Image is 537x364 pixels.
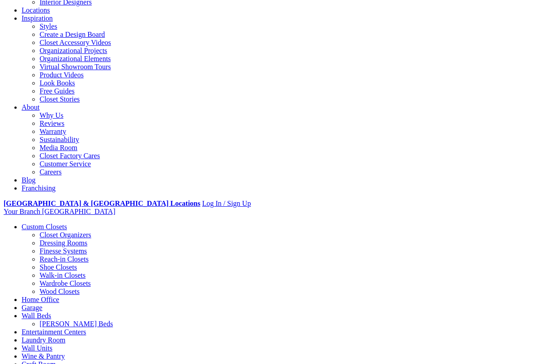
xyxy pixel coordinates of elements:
a: Wall Beds [22,312,51,320]
a: Styles [40,22,57,30]
a: Wood Closets [40,288,80,295]
a: Look Books [40,79,75,87]
a: Laundry Room [22,336,65,344]
a: Shoe Closets [40,263,77,271]
a: Media Room [40,144,77,151]
a: Franchising [22,184,56,192]
a: Closet Stories [40,95,80,103]
a: Blog [22,176,36,184]
a: [GEOGRAPHIC_DATA] & [GEOGRAPHIC_DATA] Locations [4,200,200,207]
a: Create a Design Board [40,31,105,38]
a: Log In / Sign Up [202,200,251,207]
a: Entertainment Centers [22,328,86,336]
a: Inspiration [22,14,53,22]
a: [PERSON_NAME] Beds [40,320,113,328]
span: [GEOGRAPHIC_DATA] [42,208,115,215]
a: Careers [40,168,62,176]
a: Reach-in Closets [40,255,89,263]
a: Free Guides [40,87,75,95]
a: Wall Units [22,344,52,352]
span: Your Branch [4,208,40,215]
a: Locations [22,6,50,14]
a: Your Branch [GEOGRAPHIC_DATA] [4,208,116,215]
a: Closet Factory Cares [40,152,100,160]
a: Finesse Systems [40,247,87,255]
a: Customer Service [40,160,91,168]
a: Wine & Pantry [22,352,65,360]
a: Garage [22,304,42,311]
a: Dressing Rooms [40,239,87,247]
a: Closet Organizers [40,231,91,239]
a: Custom Closets [22,223,67,231]
a: Product Videos [40,71,84,79]
a: Closet Accessory Videos [40,39,111,46]
a: Sustainability [40,136,79,143]
a: Virtual Showroom Tours [40,63,111,71]
a: Why Us [40,111,63,119]
a: Warranty [40,128,66,135]
a: Reviews [40,120,64,127]
a: Organizational Projects [40,47,107,54]
a: Walk-in Closets [40,271,85,279]
a: About [22,103,40,111]
a: Home Office [22,296,59,303]
a: Wardrobe Closets [40,280,91,287]
a: Organizational Elements [40,55,111,62]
